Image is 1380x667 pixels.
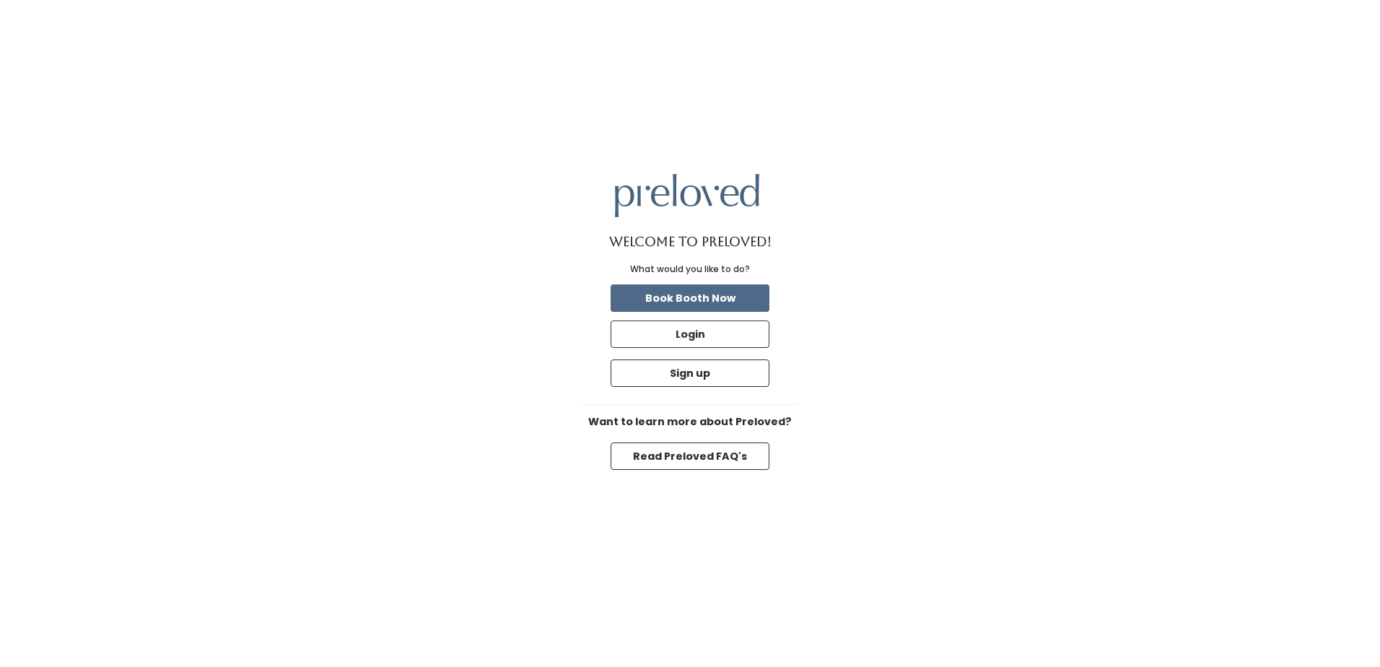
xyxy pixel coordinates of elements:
button: Read Preloved FAQ's [611,443,769,470]
a: Login [608,318,772,351]
h1: Welcome to Preloved! [609,235,772,249]
button: Login [611,321,769,348]
button: Sign up [611,359,769,387]
a: Sign up [608,357,772,390]
h6: Want to learn more about Preloved? [582,417,798,428]
img: preloved logo [615,174,759,217]
div: What would you like to do? [630,263,750,276]
button: Book Booth Now [611,284,769,312]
